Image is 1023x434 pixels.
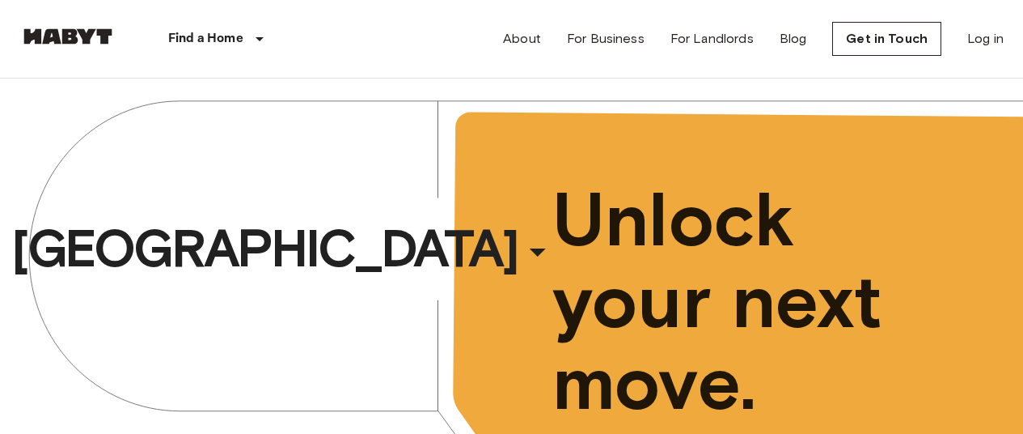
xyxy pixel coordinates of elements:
[780,29,807,49] a: Blog
[832,22,941,56] a: Get in Touch
[168,29,243,49] p: Find a Home
[552,179,962,425] span: Unlock your next move.
[567,29,645,49] a: For Business
[5,211,563,286] button: [GEOGRAPHIC_DATA]
[670,29,754,49] a: For Landlords
[967,29,1004,49] a: Log in
[11,216,518,281] span: [GEOGRAPHIC_DATA]
[19,28,116,45] img: Habyt
[503,29,541,49] a: About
